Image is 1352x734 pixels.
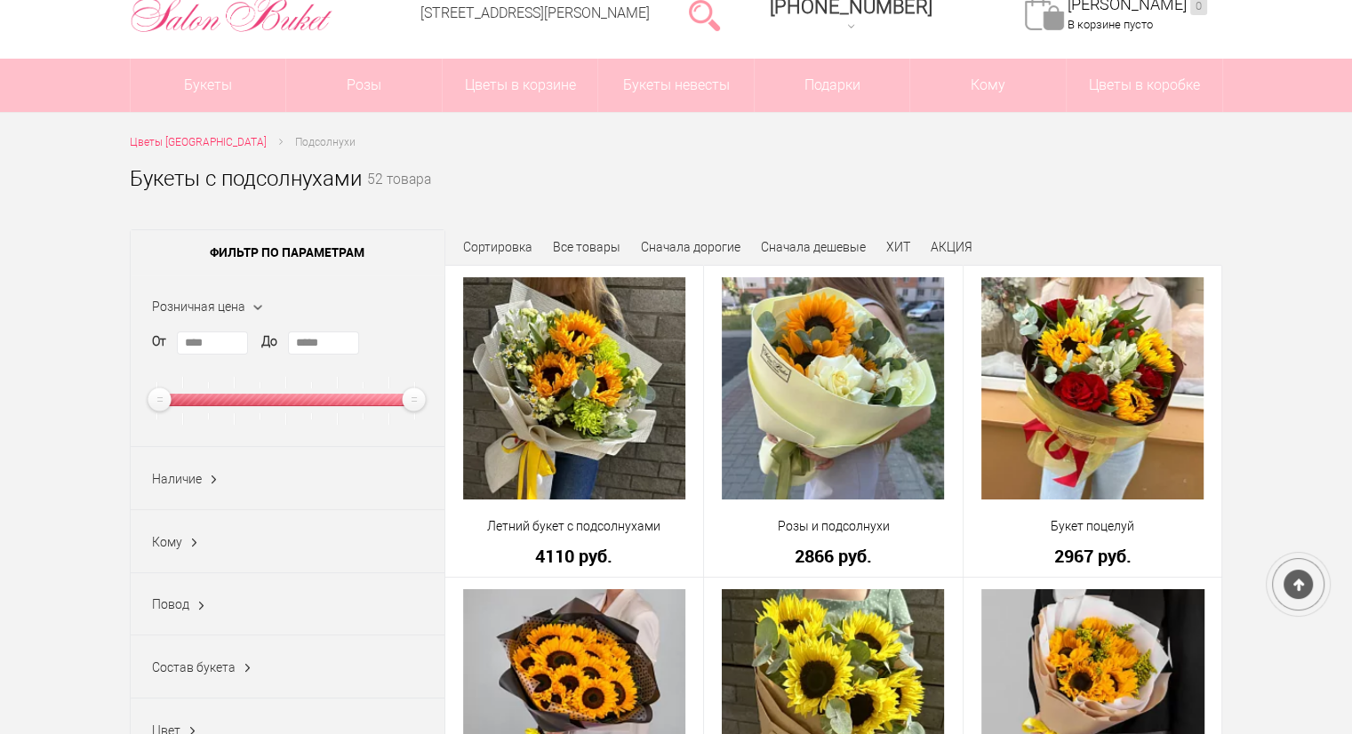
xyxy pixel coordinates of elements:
[152,332,166,351] label: От
[553,240,620,254] a: Все товары
[131,59,286,112] a: Букеты
[152,535,182,549] span: Кому
[761,240,866,254] a: Сначала дешевые
[152,472,202,486] span: Наличие
[981,277,1204,499] img: Букет поцелуй
[1068,18,1153,31] span: В корзине пусто
[130,133,267,152] a: Цветы [GEOGRAPHIC_DATA]
[443,59,598,112] a: Цветы в корзине
[722,277,944,499] img: Розы и подсолнухи
[286,59,442,112] a: Розы
[886,240,910,254] a: ХИТ
[457,517,692,536] a: Летний букет с подсолнухами
[716,547,951,565] a: 2866 руб.
[130,136,267,148] span: Цветы [GEOGRAPHIC_DATA]
[152,299,245,314] span: Розничная цена
[463,240,532,254] span: Сортировка
[931,240,972,254] a: АКЦИЯ
[130,163,362,195] h1: Букеты с подсолнухами
[131,230,444,275] span: Фильтр по параметрам
[598,59,754,112] a: Букеты невесты
[910,59,1066,112] span: Кому
[152,660,236,674] span: Состав букета
[420,4,650,21] a: [STREET_ADDRESS][PERSON_NAME]
[295,136,356,148] span: Подсолнухи
[641,240,740,254] a: Сначала дорогие
[367,173,431,216] small: 52 товара
[755,59,910,112] a: Подарки
[1067,59,1222,112] a: Цветы в коробке
[152,597,189,611] span: Повод
[261,332,277,351] label: До
[975,517,1211,536] a: Букет поцелуй
[463,277,685,499] img: Летний букет с подсолнухами
[975,547,1211,565] a: 2967 руб.
[716,517,951,536] a: Розы и подсолнухи
[457,547,692,565] a: 4110 руб.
